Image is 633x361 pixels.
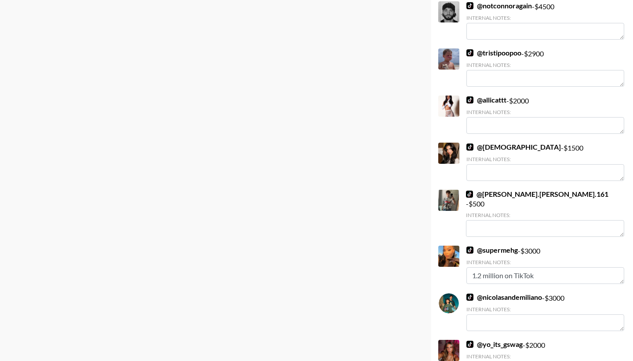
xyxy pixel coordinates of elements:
img: TikTok [466,191,473,198]
a: @notconnoragain [466,1,532,10]
textarea: 1.2 million on TikTok [466,267,624,284]
img: TikTok [466,144,473,151]
div: - $ 2000 [466,96,624,134]
a: @yo_its_gswag [466,340,523,349]
div: - $ 1500 [466,143,624,181]
div: - $ 3000 [466,293,624,331]
div: Internal Notes: [466,212,624,218]
div: - $ 3000 [466,246,624,284]
a: @[DEMOGRAPHIC_DATA] [466,143,561,151]
a: @nicolasandemiliano [466,293,542,302]
img: TikTok [466,294,473,301]
img: TikTok [466,2,473,9]
a: @[PERSON_NAME].[PERSON_NAME].161 [466,190,608,199]
div: - $ 4500 [466,1,624,40]
a: @allicattt [466,96,506,104]
img: TikTok [466,96,473,103]
img: TikTok [466,247,473,254]
img: TikTok [466,49,473,56]
div: Internal Notes: [466,109,624,115]
div: - $ 500 [466,190,624,237]
a: @supermehg [466,246,518,254]
div: - $ 2900 [466,48,624,87]
div: Internal Notes: [466,156,624,162]
div: Internal Notes: [466,353,624,360]
a: @tristipoopoo [466,48,521,57]
div: Internal Notes: [466,259,624,265]
div: Internal Notes: [466,15,624,21]
div: Internal Notes: [466,62,624,68]
div: Internal Notes: [466,306,624,313]
img: TikTok [466,341,473,348]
